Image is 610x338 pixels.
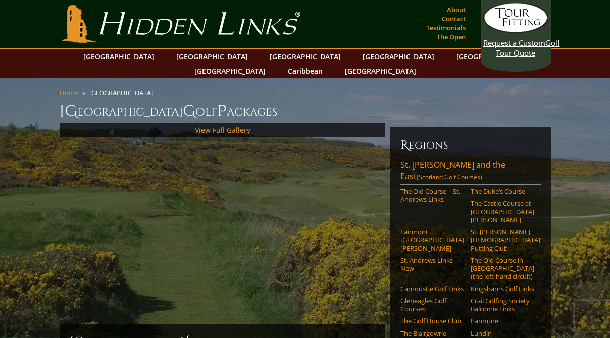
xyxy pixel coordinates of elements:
h6: Regions [400,137,541,153]
a: [GEOGRAPHIC_DATA] [265,49,346,64]
span: Request a Custom [483,38,545,48]
a: The Golf House Club [400,317,464,325]
a: The Open [434,30,468,44]
a: [GEOGRAPHIC_DATA] [78,49,159,64]
a: Request a CustomGolf Tour Quote [483,3,548,58]
a: [GEOGRAPHIC_DATA] [340,64,421,78]
a: The Duke’s Course [471,187,534,195]
span: (Scotland Golf Courses) [417,173,482,181]
a: About [444,3,468,17]
span: P [217,101,227,121]
a: Contact [439,12,468,26]
a: The Old Course – St. Andrews Links [400,187,464,204]
a: Kingsbarns Golf Links [471,285,534,293]
a: Lundin [471,329,534,337]
a: [GEOGRAPHIC_DATA] [171,49,253,64]
a: The Old Course in [GEOGRAPHIC_DATA] (the left-hand circuit) [471,256,534,281]
li: [GEOGRAPHIC_DATA] [89,88,157,97]
a: Testimonials [424,21,468,35]
a: Carnoustie Golf Links [400,285,464,293]
a: The Castle Course at [GEOGRAPHIC_DATA][PERSON_NAME] [471,199,534,224]
a: Panmure [471,317,534,325]
a: The Blairgowrie [400,329,464,337]
a: St. [PERSON_NAME] and the East(Scotland Golf Courses) [400,159,541,185]
a: View Full Gallery [195,125,250,135]
a: Gleneagles Golf Courses [400,297,464,313]
a: St. [PERSON_NAME] [DEMOGRAPHIC_DATA]’ Putting Club [471,228,534,252]
span: G [183,101,195,121]
a: Crail Golfing Society Balcomie Links [471,297,534,313]
a: St. Andrews Links–New [400,256,464,273]
a: Home [60,88,78,97]
a: [GEOGRAPHIC_DATA] [189,64,271,78]
h1: [GEOGRAPHIC_DATA] olf ackages [60,101,551,121]
a: Fairmont [GEOGRAPHIC_DATA][PERSON_NAME] [400,228,464,252]
a: [GEOGRAPHIC_DATA] [451,49,532,64]
a: Caribbean [283,64,328,78]
a: [GEOGRAPHIC_DATA] [358,49,439,64]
